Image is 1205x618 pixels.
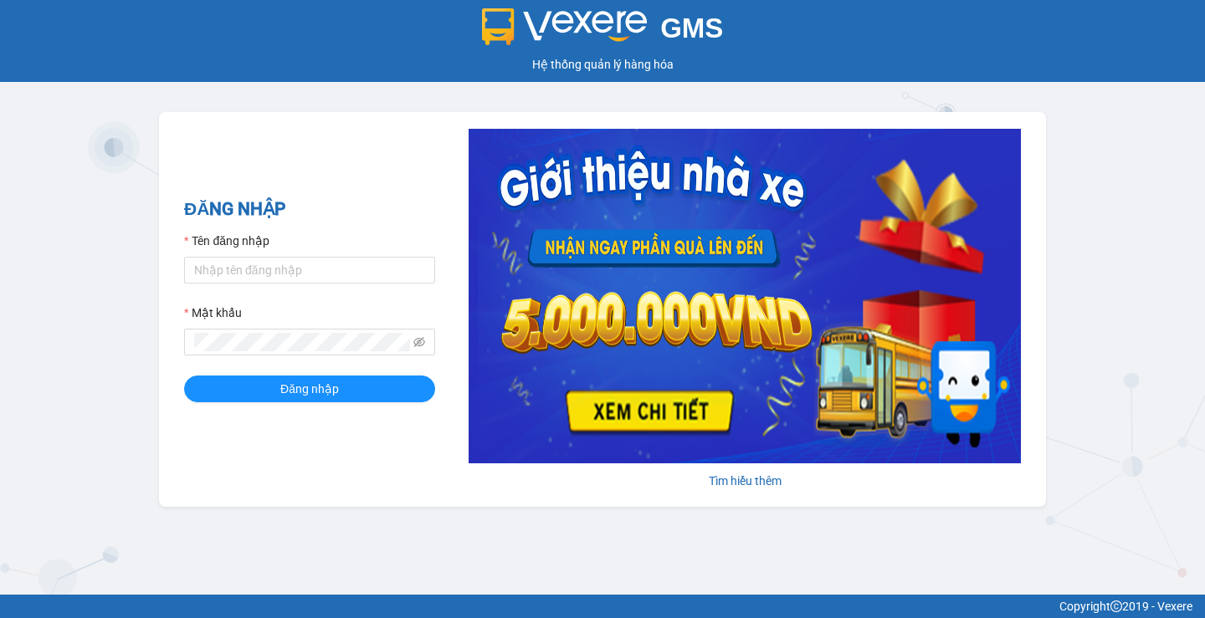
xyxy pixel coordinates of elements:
[194,333,410,351] input: Mật khẩu
[4,55,1201,74] div: Hệ thống quản lý hàng hóa
[469,472,1021,490] div: Tìm hiểu thêm
[184,257,435,283] input: Tên đăng nhập
[413,336,425,348] span: eye-invisible
[184,304,242,322] label: Mật khẩu
[482,8,648,45] img: logo 2
[184,196,435,223] h2: ĐĂNG NHẬP
[482,25,724,38] a: GMS
[13,597,1192,615] div: Copyright 2019 - Vexere
[469,129,1021,463] img: banner-0
[660,13,723,43] span: GMS
[184,232,269,250] label: Tên đăng nhập
[1110,600,1122,612] span: copyright
[184,375,435,402] button: Đăng nhập
[280,380,339,398] span: Đăng nhập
